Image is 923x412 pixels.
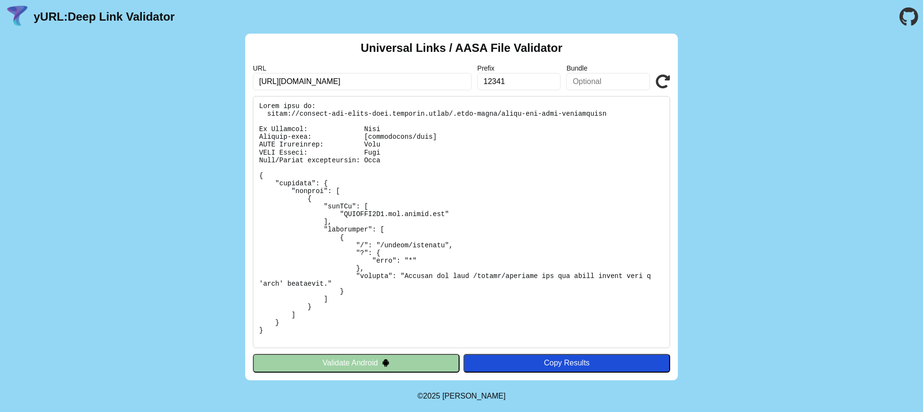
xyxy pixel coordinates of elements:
[468,359,665,367] div: Copy Results
[253,354,460,372] button: Validate Android
[417,380,505,412] footer: ©
[253,73,472,90] input: Required
[34,10,175,24] a: yURL:Deep Link Validator
[477,64,561,72] label: Prefix
[253,64,472,72] label: URL
[463,354,670,372] button: Copy Results
[382,359,390,367] img: droidIcon.svg
[5,4,30,29] img: yURL Logo
[442,392,506,400] a: Michael Ibragimchayev's Personal Site
[566,64,650,72] label: Bundle
[566,73,650,90] input: Optional
[477,73,561,90] input: Optional
[423,392,440,400] span: 2025
[361,41,562,55] h2: Universal Links / AASA File Validator
[253,96,670,348] pre: Lorem ipsu do: sitam://consect-adi-elits-doei.temporin.utlab/.etdo-magna/aliqu-eni-admi-veniamqui...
